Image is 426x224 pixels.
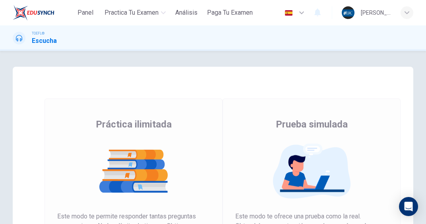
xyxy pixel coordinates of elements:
button: Paga Tu Examen [204,6,256,20]
img: es [284,10,294,16]
button: Panel [73,6,98,20]
div: Open Intercom Messenger [399,197,418,216]
img: EduSynch logo [13,5,54,21]
span: TOEFL® [32,31,45,36]
span: Panel [77,8,93,17]
span: Practica tu examen [105,8,159,17]
a: EduSynch logo [13,5,73,21]
span: Prueba simulada [276,118,348,131]
button: Análisis [172,6,201,20]
button: Practica tu examen [101,6,169,20]
span: Paga Tu Examen [207,8,253,17]
span: Práctica ilimitada [96,118,172,131]
div: [PERSON_NAME]*[PERSON_NAME] [361,8,391,17]
span: Análisis [175,8,198,17]
img: Profile picture [342,6,354,19]
h1: Escucha [32,36,57,46]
